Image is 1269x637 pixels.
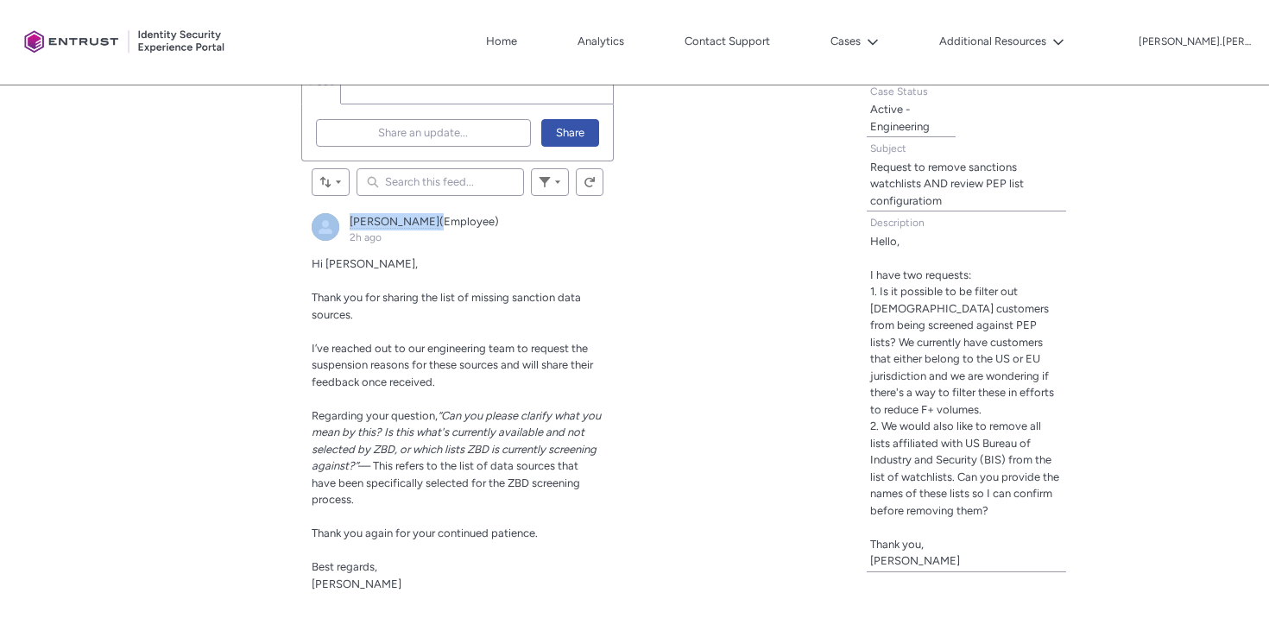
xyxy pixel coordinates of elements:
lightning-formatted-text: Request to remove sanctions watchlists AND review PEP list configuratiom [870,161,1024,207]
span: (Employee) [439,215,499,228]
span: Share [556,120,584,146]
div: Mayank [312,213,339,241]
span: Regarding your question, [312,409,438,422]
button: Cases [826,28,883,54]
span: Best regards, [312,560,377,573]
span: “Can you please clarify what you mean by this? Is this what's currently available and not selecte... [312,409,601,473]
p: [PERSON_NAME].[PERSON_NAME] [1139,36,1251,48]
a: 2h ago [350,231,382,243]
div: Chatter Publisher [301,57,615,161]
span: Share an update... [378,120,468,146]
lightning-formatted-text: Active - Engineering [870,103,930,133]
span: — This refers to the list of data sources that have been specifically selected for the ZBD screen... [312,459,580,506]
lightning-formatted-text: Hello, I have two requests: 1. Is it possible to be filter out [DEMOGRAPHIC_DATA] customers from ... [870,235,1059,568]
a: [PERSON_NAME] [350,215,439,229]
span: Thank you again for your continued patience. [312,527,538,539]
span: Post [309,73,333,88]
span: Thank you for sharing the list of missing sanction data sources. [312,291,581,321]
button: Additional Resources [935,28,1069,54]
span: I’ve reached out to our engineering team to request the suspension reasons for these sources and ... [312,342,593,388]
button: Refresh this feed [576,168,603,196]
a: Analytics, opens in new tab [573,28,628,54]
span: Case Status [870,85,928,98]
span: [PERSON_NAME] [312,577,401,590]
button: Share [541,119,599,147]
span: Description [870,217,925,229]
button: User Profile sophie.manoukian [1138,32,1252,49]
a: Home [482,28,521,54]
span: Subject [870,142,906,155]
iframe: Qualified Messenger [962,237,1269,637]
img: External User - Mayank (null) [312,213,339,241]
article: Mayank, 2h ago [301,203,615,617]
button: Share an update... [316,119,532,147]
span: Hi [PERSON_NAME], [312,257,418,270]
a: Contact Support [680,28,774,54]
input: Search this feed... [357,168,525,196]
